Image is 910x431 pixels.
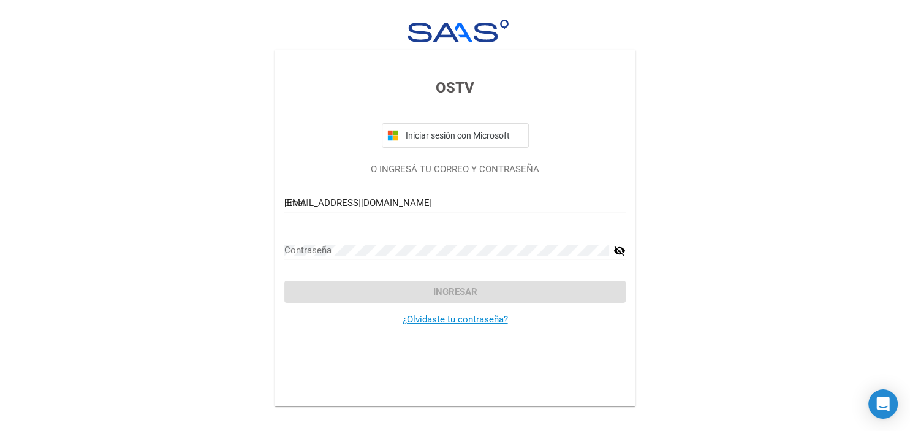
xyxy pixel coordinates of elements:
button: Iniciar sesión con Microsoft [382,123,529,148]
div: Open Intercom Messenger [868,389,898,419]
p: O INGRESÁ TU CORREO Y CONTRASEÑA [284,162,626,177]
span: Iniciar sesión con Microsoft [403,131,523,140]
button: Ingresar [284,281,626,303]
mat-icon: visibility_off [613,243,626,258]
h3: OSTV [284,77,626,99]
a: ¿Olvidaste tu contraseña? [403,314,508,325]
span: Ingresar [433,286,477,297]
